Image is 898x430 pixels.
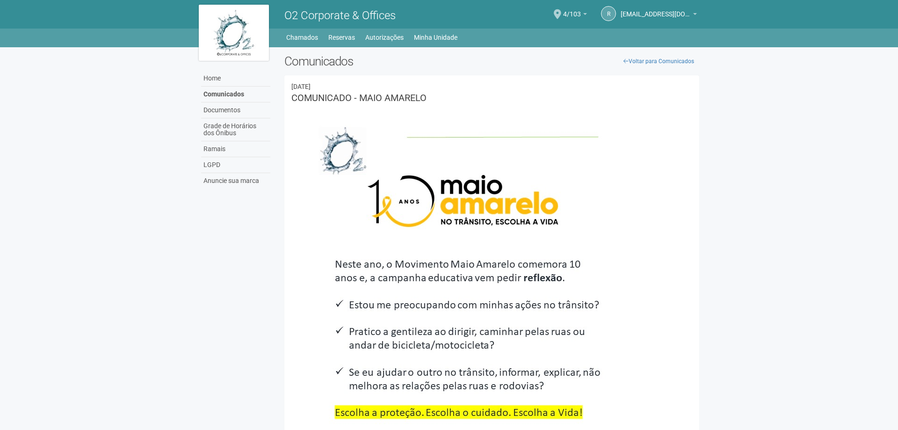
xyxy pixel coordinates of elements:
a: [EMAIL_ADDRESS][DOMAIN_NAME] [621,12,697,19]
a: Autorizações [365,31,404,44]
a: Ramais [201,141,270,157]
a: Voltar para Comunicados [618,54,699,68]
h3: COMUNICADO - MAIO AMARELO [291,93,692,102]
h2: Comunicados [284,54,699,68]
a: Grade de Horários dos Ônibus [201,118,270,141]
a: Documentos [201,102,270,118]
span: 4/103 [563,1,581,18]
a: Comunicados [201,87,270,102]
a: Reservas [328,31,355,44]
a: LGPD [201,157,270,173]
a: Anuncie sua marca [201,173,270,189]
img: logo.jpg [199,5,269,61]
a: Home [201,71,270,87]
div: 08/05/2023 12:33 [291,82,692,91]
a: Minha Unidade [414,31,457,44]
span: riodejaneiro.o2corporate@regus.com [621,1,691,18]
span: O2 Corporate & Offices [284,9,396,22]
a: Chamados [286,31,318,44]
a: 4/103 [563,12,587,19]
a: r [601,6,616,21]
